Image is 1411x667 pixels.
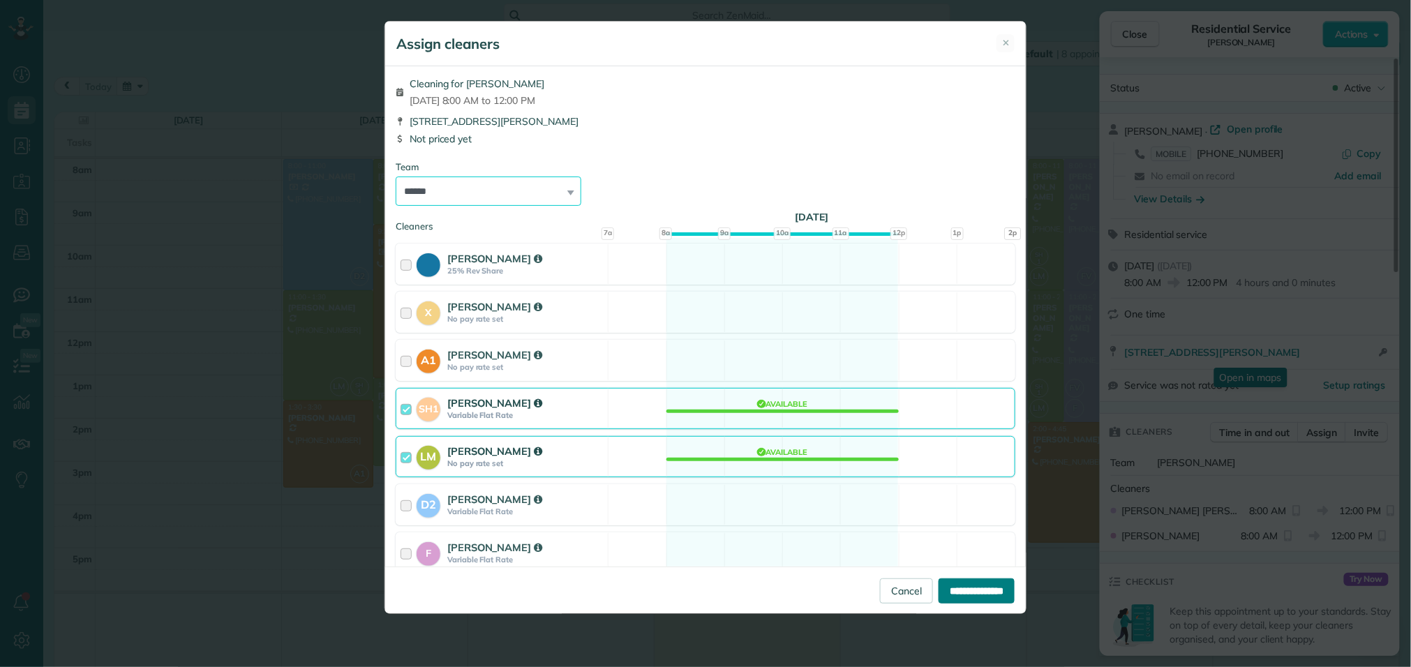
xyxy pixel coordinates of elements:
strong: [PERSON_NAME] [447,444,542,458]
span: ✕ [1002,36,1010,50]
strong: LM [417,446,440,465]
strong: Variable Flat Rate [447,555,604,564]
strong: [PERSON_NAME] [447,541,542,554]
div: Cleaners [396,220,1015,224]
strong: [PERSON_NAME] [447,493,542,506]
span: [DATE] 8:00 AM to 12:00 PM [410,93,544,107]
strong: No pay rate set [447,314,604,324]
strong: X [417,301,440,320]
strong: No pay rate set [447,362,604,372]
strong: A1 [417,350,440,369]
span: Cleaning for [PERSON_NAME] [410,77,544,91]
strong: [PERSON_NAME] [447,348,542,361]
strong: [PERSON_NAME] [447,252,542,265]
strong: F [417,542,440,561]
strong: [PERSON_NAME] [447,300,542,313]
div: Not priced yet [396,132,1015,146]
strong: Variable Flat Rate [447,507,604,516]
strong: 25% Rev Share [447,266,604,276]
strong: D2 [417,494,440,514]
strong: Variable Flat Rate [447,410,604,420]
div: [STREET_ADDRESS][PERSON_NAME] [396,114,1015,128]
strong: SH1 [417,398,440,417]
a: Cancel [880,578,933,604]
strong: [PERSON_NAME] [447,396,542,410]
div: Team [396,160,1015,174]
h5: Assign cleaners [396,34,500,54]
strong: No pay rate set [447,458,604,468]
